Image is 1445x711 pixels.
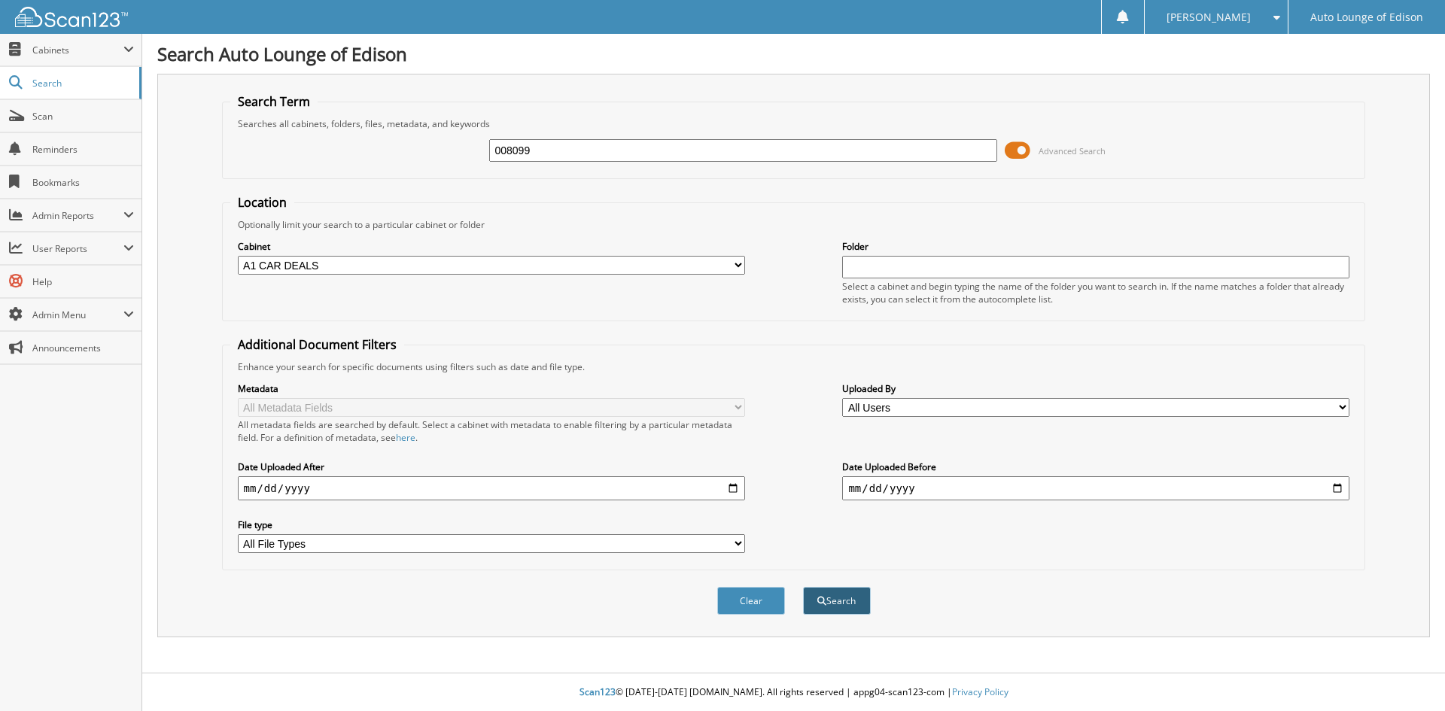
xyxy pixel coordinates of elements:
[230,336,404,353] legend: Additional Document Filters
[230,93,318,110] legend: Search Term
[1310,13,1423,22] span: Auto Lounge of Edison
[157,41,1430,66] h1: Search Auto Lounge of Edison
[842,476,1349,500] input: end
[32,143,134,156] span: Reminders
[32,110,134,123] span: Scan
[238,382,745,395] label: Metadata
[230,117,1358,130] div: Searches all cabinets, folders, files, metadata, and keywords
[396,431,415,444] a: here
[1039,145,1106,156] span: Advanced Search
[952,685,1008,698] a: Privacy Policy
[1167,13,1251,22] span: [PERSON_NAME]
[238,518,745,531] label: File type
[717,587,785,615] button: Clear
[238,240,745,253] label: Cabinet
[15,7,128,27] img: scan123-logo-white.svg
[1370,639,1445,711] iframe: Chat Widget
[32,209,123,222] span: Admin Reports
[238,460,745,473] label: Date Uploaded After
[32,308,123,321] span: Admin Menu
[32,44,123,56] span: Cabinets
[230,194,294,211] legend: Location
[842,280,1349,305] div: Select a cabinet and begin typing the name of the folder you want to search in. If the name match...
[803,587,871,615] button: Search
[32,275,134,288] span: Help
[580,685,616,698] span: Scan123
[230,360,1358,373] div: Enhance your search for specific documents using filters such as date and file type.
[142,674,1445,711] div: © [DATE]-[DATE] [DOMAIN_NAME]. All rights reserved | appg04-scan123-com |
[238,418,745,444] div: All metadata fields are searched by default. Select a cabinet with metadata to enable filtering b...
[32,77,132,90] span: Search
[842,382,1349,395] label: Uploaded By
[842,240,1349,253] label: Folder
[32,176,134,189] span: Bookmarks
[32,242,123,255] span: User Reports
[238,476,745,500] input: start
[842,460,1349,473] label: Date Uploaded Before
[230,218,1358,231] div: Optionally limit your search to a particular cabinet or folder
[32,342,134,354] span: Announcements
